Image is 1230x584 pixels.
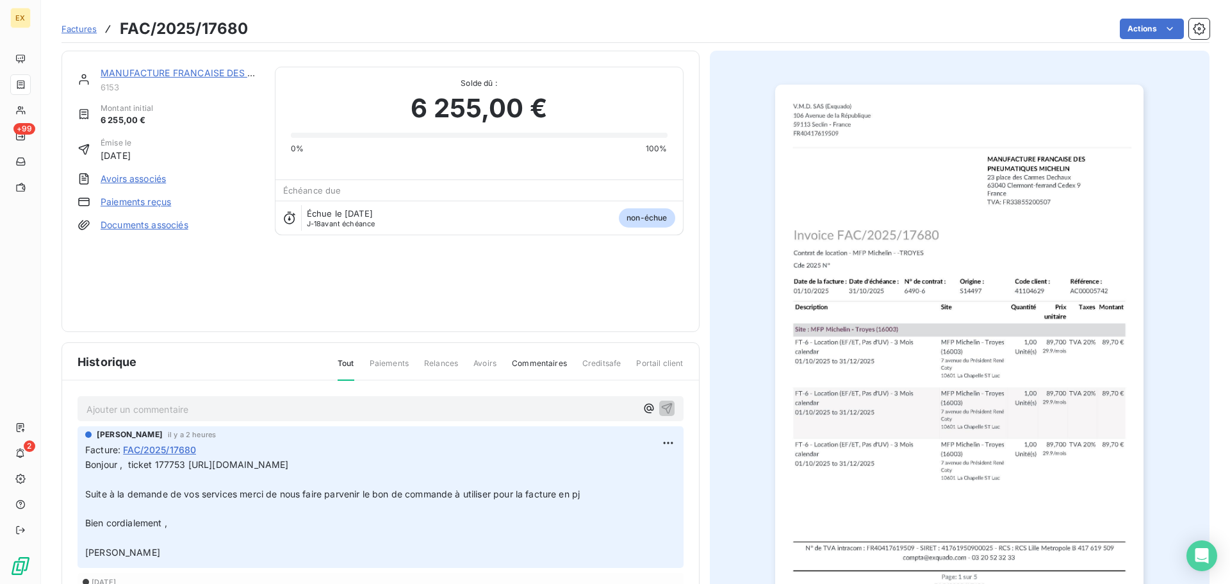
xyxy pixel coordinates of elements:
span: non-échue [619,208,675,228]
span: Montant initial [101,103,153,114]
span: Échéance due [283,185,341,196]
span: FAC/2025/17680 [123,443,196,456]
a: Documents associés [101,219,188,231]
span: 2 [24,440,35,452]
span: Historique [78,353,137,371]
div: Open Intercom Messenger [1186,540,1217,571]
span: 6 255,00 € [101,114,153,127]
span: Bonjour , ticket 177753 [URL][DOMAIN_NAME] [85,459,288,470]
span: avant échéance [307,220,375,228]
img: Logo LeanPay [10,556,31,576]
span: [PERSON_NAME] [97,429,163,440]
span: Avoirs [473,358,496,380]
span: 6 255,00 € [411,89,547,128]
span: Bien cordialement , [85,517,167,528]
span: 6153 [101,82,259,92]
span: [DATE] [101,149,131,162]
span: Solde dû : [291,78,668,89]
span: Facture : [85,443,120,456]
span: Factures [61,24,97,34]
span: Creditsafe [582,358,621,380]
a: MANUFACTURE FRANCAISE DES PNEUMATIQUES MICHELIN [101,67,366,78]
span: Échue le [DATE] [307,208,373,219]
span: Paiements [370,358,409,380]
span: Commentaires [512,358,567,380]
h3: FAC/2025/17680 [120,17,248,40]
span: Portail client [636,358,683,380]
span: 0% [291,143,304,154]
span: Relances [424,358,458,380]
div: EX [10,8,31,28]
span: Tout [338,358,354,381]
a: Factures [61,22,97,35]
span: J-18 [307,219,322,228]
a: Avoirs associés [101,172,166,185]
span: [PERSON_NAME] [85,547,160,558]
span: il y a 2 heures [168,431,216,438]
span: Suite à la demande de vos services merci de nous faire parvenir le bon de commande à utiliser pou... [85,488,580,499]
a: Paiements reçus [101,196,171,208]
span: Émise le [101,137,131,149]
button: Actions [1120,19,1184,39]
span: +99 [13,123,35,135]
span: 100% [646,143,668,154]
